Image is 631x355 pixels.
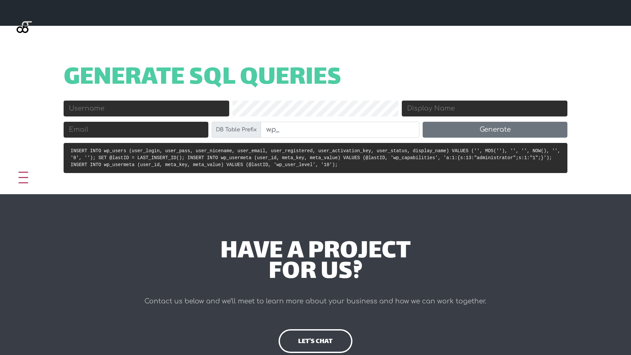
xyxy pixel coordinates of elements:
label: DB Table Prefix [212,122,261,138]
div: have a project for us? [119,242,512,283]
img: Blackgate [17,21,32,71]
a: let's chat [279,329,352,353]
input: Email [64,122,208,138]
input: Username [64,101,229,116]
button: Generate [423,122,567,138]
span: Generate SQL Queries [64,68,342,89]
code: INSERT INTO wp_users (user_login, user_pass, user_nicename, user_email, user_registered, user_act... [71,148,560,167]
p: Contact us below and we’ll meet to learn more about your business and how we can work together. [119,295,512,308]
input: Display Name [402,101,567,116]
input: wp_ [261,122,420,138]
